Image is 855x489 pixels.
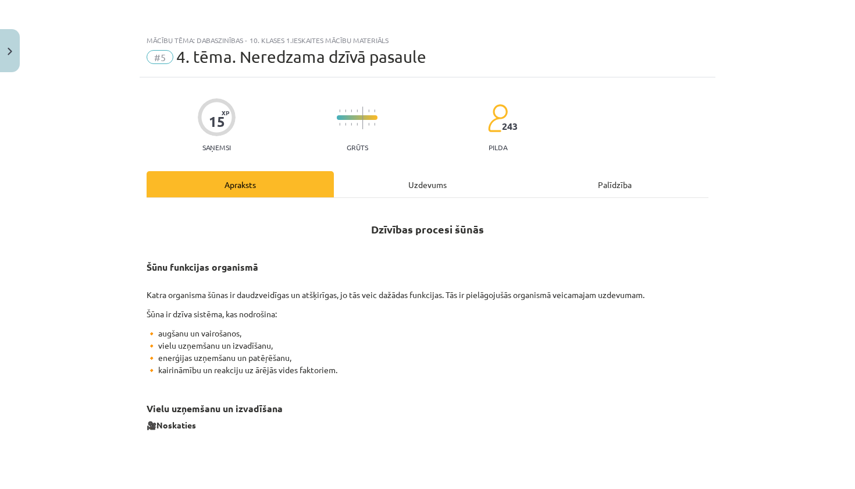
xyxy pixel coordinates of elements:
[147,419,708,431] p: 🎥
[345,109,346,112] img: icon-short-line-57e1e144782c952c97e751825c79c345078a6d821885a25fce030b3d8c18986b.svg
[368,123,369,126] img: icon-short-line-57e1e144782c952c97e751825c79c345078a6d821885a25fce030b3d8c18986b.svg
[351,123,352,126] img: icon-short-line-57e1e144782c952c97e751825c79c345078a6d821885a25fce030b3d8c18986b.svg
[339,109,340,112] img: icon-short-line-57e1e144782c952c97e751825c79c345078a6d821885a25fce030b3d8c18986b.svg
[374,109,375,112] img: icon-short-line-57e1e144782c952c97e751825c79c345078a6d821885a25fce030b3d8c18986b.svg
[147,171,334,197] div: Apraksts
[362,107,364,129] img: icon-long-line-d9ea69661e0d244f92f715978eff75569469978d946b2353a9bb055b3ed8787d.svg
[351,109,352,112] img: icon-short-line-57e1e144782c952c97e751825c79c345078a6d821885a25fce030b3d8c18986b.svg
[147,327,708,376] p: 🔸 augšanu un vairošanos, 🔸 vielu uzņemšanu un izvadīšanu, 🔸 enerģijas uzņemšanu un patēŗēšanu, 🔸 ...
[222,109,229,116] span: XP
[357,123,358,126] img: icon-short-line-57e1e144782c952c97e751825c79c345078a6d821885a25fce030b3d8c18986b.svg
[147,50,173,64] span: #5
[147,308,708,320] p: Šūna ir dzīva sistēma, kas nodrošina:
[8,48,12,55] img: icon-close-lesson-0947bae3869378f0d4975bcd49f059093ad1ed9edebbc8119c70593378902aed.svg
[374,123,375,126] img: icon-short-line-57e1e144782c952c97e751825c79c345078a6d821885a25fce030b3d8c18986b.svg
[147,261,258,273] strong: Šūnu funkcijas organismā
[334,171,521,197] div: Uzdevums
[371,222,484,236] strong: Dzīvības procesi šūnās
[345,123,346,126] img: icon-short-line-57e1e144782c952c97e751825c79c345078a6d821885a25fce030b3d8c18986b.svg
[198,143,236,151] p: Saņemsi
[347,143,368,151] p: Grūts
[147,289,708,301] p: Katra organisma šūnas ir daudzveidīgas un atšķirīgas, jo tās veic dažādas funkcijas. Tās ir pielā...
[489,143,507,151] p: pilda
[521,171,708,197] div: Palīdzība
[368,109,369,112] img: icon-short-line-57e1e144782c952c97e751825c79c345078a6d821885a25fce030b3d8c18986b.svg
[147,36,708,44] div: Mācību tēma: Dabaszinības - 10. klases 1.ieskaites mācību materiāls
[487,104,508,133] img: students-c634bb4e5e11cddfef0936a35e636f08e4e9abd3cc4e673bd6f9a4125e45ecb1.svg
[339,123,340,126] img: icon-short-line-57e1e144782c952c97e751825c79c345078a6d821885a25fce030b3d8c18986b.svg
[209,114,225,130] div: 15
[156,420,196,430] b: Noskaties
[357,109,358,112] img: icon-short-line-57e1e144782c952c97e751825c79c345078a6d821885a25fce030b3d8c18986b.svg
[502,121,518,132] span: 243
[147,402,283,414] strong: Vielu uzņemšanu un izvadīšana
[176,47,426,66] span: 4. tēma. Neredzama dzīvā pasaule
